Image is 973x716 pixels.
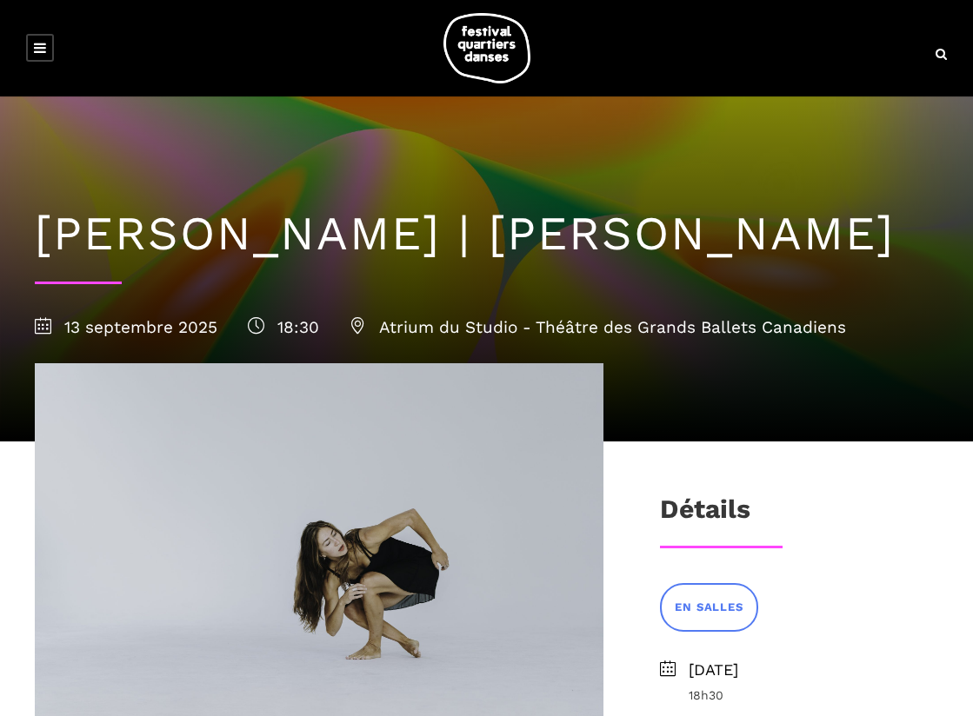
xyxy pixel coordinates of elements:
[689,686,938,705] span: 18h30
[350,317,846,337] span: Atrium du Studio - Théâtre des Grands Ballets Canadiens
[443,13,530,83] img: logo-fqd-med
[35,206,938,262] h1: [PERSON_NAME] | [PERSON_NAME]
[660,583,757,631] a: En salles
[675,599,743,617] span: En salles
[35,317,217,337] span: 13 septembre 2025
[689,658,938,683] span: [DATE]
[660,494,750,537] h3: Détails
[248,317,319,337] span: 18:30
